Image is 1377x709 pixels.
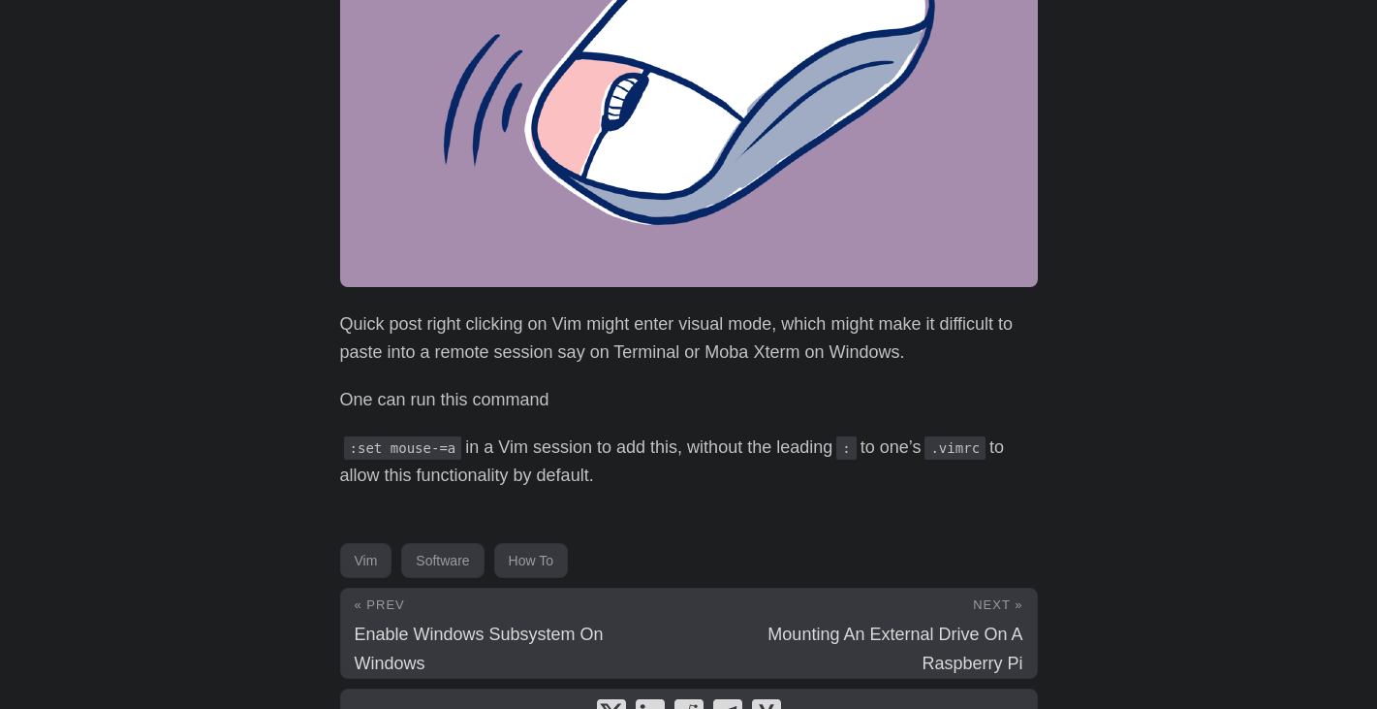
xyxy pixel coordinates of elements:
a: « Prev Enable Windows Subsystem On Windows [341,589,689,678]
span: « Prev [355,597,405,612]
span: Enable Windows Subsystem On Windows [355,625,604,673]
span: Mounting An External Drive On A Raspberry Pi [767,625,1022,673]
p: in a Vim session to add this, without the leading to one’s to allow this functionality by default. [340,434,1038,490]
a: Vim [340,543,392,578]
p: Quick post right clicking on Vim might enter visual mode, which might make it difficult to paste ... [340,310,1038,367]
a: Next » Mounting An External Drive On A Raspberry Pi [689,589,1037,678]
code: .vimrc [924,436,986,460]
a: How To [494,543,568,578]
p: One can run this command [340,386,1038,414]
span: Next » [973,597,1022,612]
code: : [836,436,856,460]
code: :set mouse-=a [344,436,462,460]
a: Software [401,543,484,578]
